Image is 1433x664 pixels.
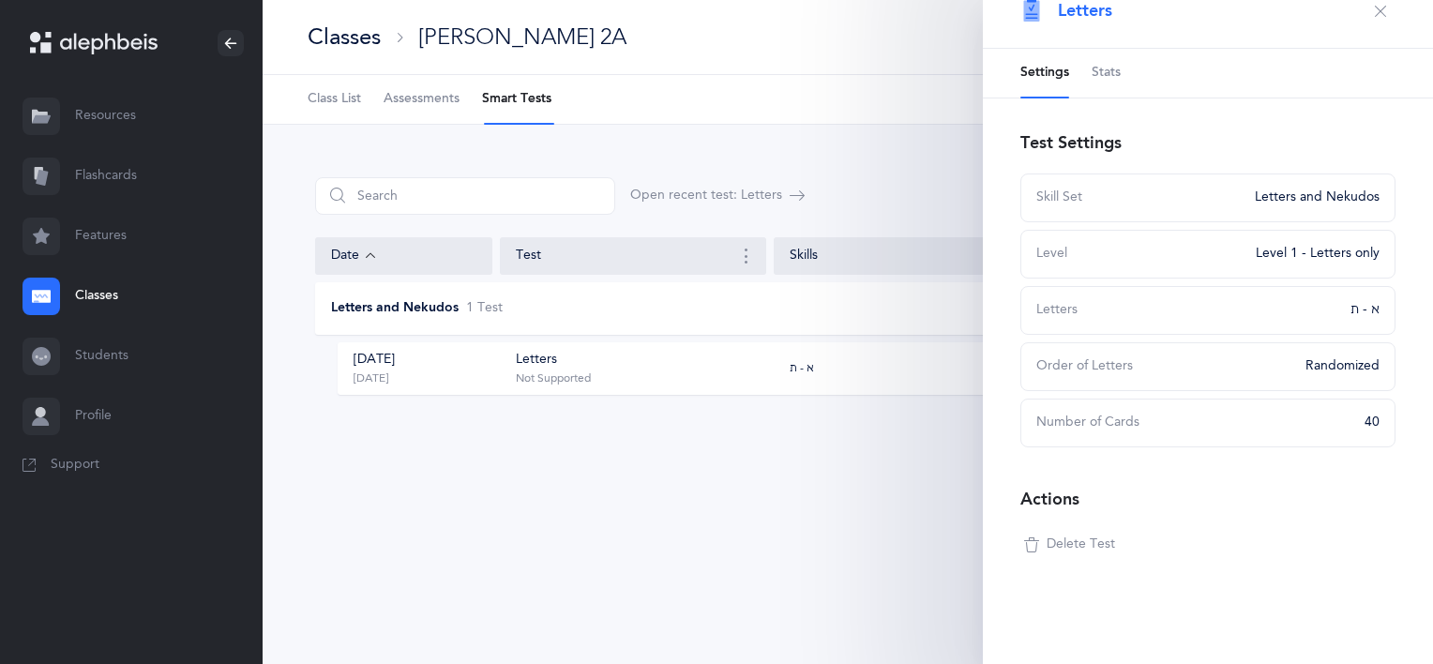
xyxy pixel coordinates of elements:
span: Randomized [1305,358,1380,373]
div: [PERSON_NAME] 2A [418,22,626,53]
div: Test Settings [1020,131,1122,155]
div: [DATE] [354,351,395,370]
span: Class List [308,90,361,109]
div: Letters [516,351,557,370]
span: Level 1 - Letters only [1256,246,1380,261]
div: Test [516,245,758,267]
span: 1 Test [466,299,503,318]
div: [DATE] [354,371,388,386]
span: Letters and Nekudos [1255,189,1380,204]
div: Skills [790,247,1024,265]
div: Classes [308,22,381,53]
div: Number of Cards [1036,414,1353,432]
div: Actions [1020,488,1079,511]
span: Support [51,456,99,475]
div: Order of Letters [1036,357,1294,376]
span: Assessments [384,90,460,109]
span: א - ת [1350,302,1380,317]
div: Skill Set [1036,189,1244,207]
div: Not Supported [516,371,591,386]
button: Delete Test [1020,530,1119,560]
input: Search [315,177,615,215]
span: Delete Test [1047,536,1115,554]
div: Letters and Nekudos [331,299,459,318]
div: Letters [1036,301,1339,320]
span: Stats [1092,64,1121,83]
div: א - ת [790,361,814,376]
button: Open recent test: Letters [630,177,805,215]
span: 40 [1365,415,1380,430]
div: Level [1036,245,1244,264]
div: Date [331,246,476,266]
iframe: Drift Widget Chat Controller [1339,570,1410,641]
